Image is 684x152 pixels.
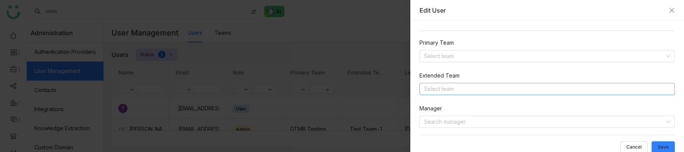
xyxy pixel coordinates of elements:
label: Extended Team [419,71,460,80]
button: Close [669,7,675,13]
label: Manager [419,104,442,113]
div: Edit User [419,6,665,15]
label: Primary Team [419,39,454,47]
